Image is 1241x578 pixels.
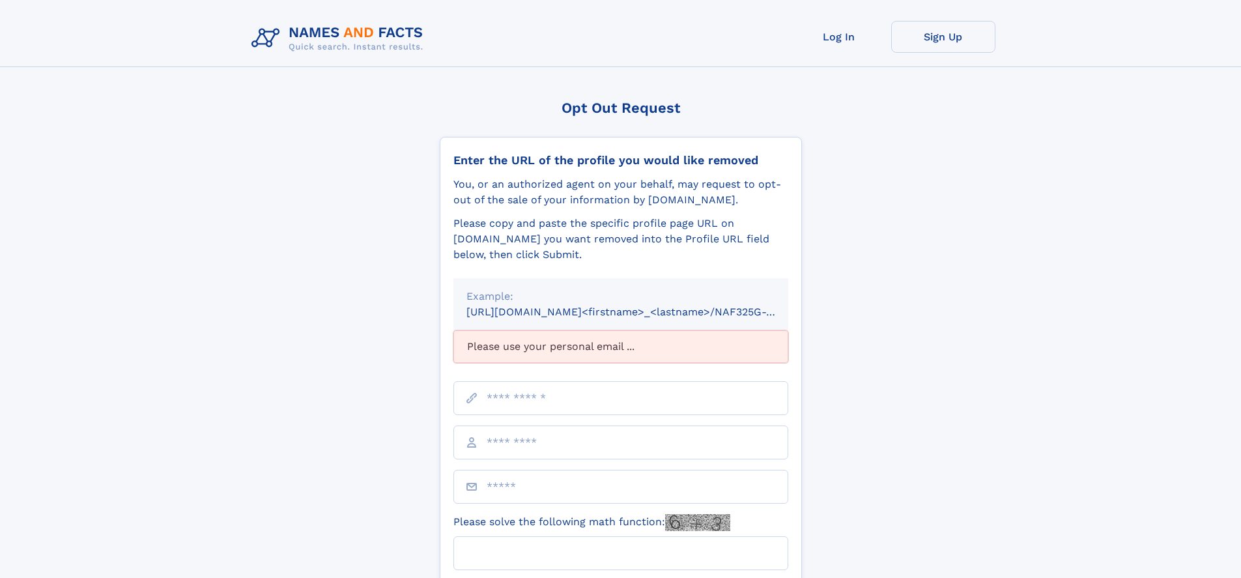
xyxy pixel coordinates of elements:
img: Logo Names and Facts [246,21,434,56]
div: Example: [466,289,775,304]
label: Please solve the following math function: [453,514,730,531]
div: Please use your personal email ... [453,330,788,363]
div: You, or an authorized agent on your behalf, may request to opt-out of the sale of your informatio... [453,177,788,208]
div: Please copy and paste the specific profile page URL on [DOMAIN_NAME] you want removed into the Pr... [453,216,788,263]
div: Enter the URL of the profile you would like removed [453,153,788,167]
a: Log In [787,21,891,53]
a: Sign Up [891,21,995,53]
div: Opt Out Request [440,100,802,116]
small: [URL][DOMAIN_NAME]<firstname>_<lastname>/NAF325G-xxxxxxxx [466,306,813,318]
